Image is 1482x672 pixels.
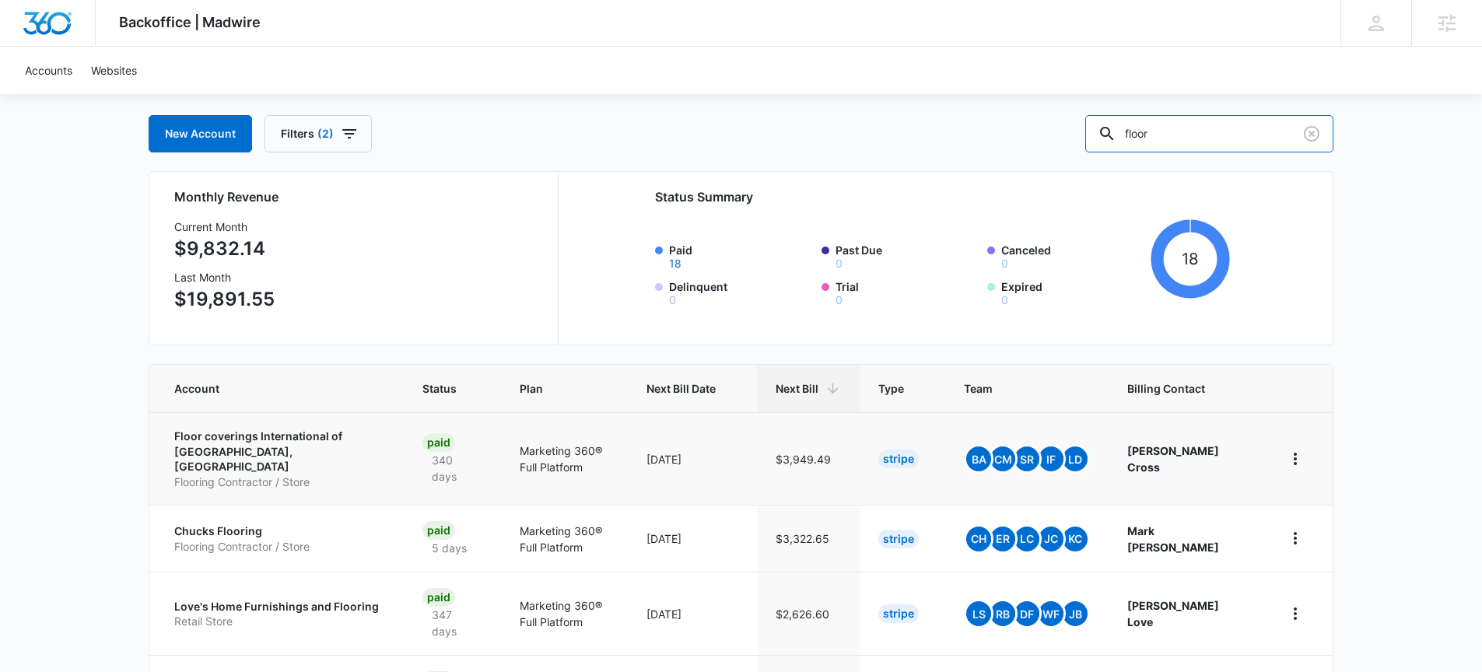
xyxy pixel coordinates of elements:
[174,539,385,555] p: Flooring Contractor / Store
[174,269,275,285] h3: Last Month
[776,380,818,397] span: Next Bill
[174,523,385,539] p: Chucks Flooring
[1127,444,1219,474] strong: [PERSON_NAME] Cross
[990,446,1015,471] span: CM
[174,187,539,206] h2: Monthly Revenue
[655,187,1230,206] h2: Status Summary
[174,429,385,489] a: Floor coverings International of [GEOGRAPHIC_DATA], [GEOGRAPHIC_DATA]Flooring Contractor / Store
[422,540,476,556] p: 5 days
[669,278,812,306] label: Delinquent
[174,523,385,554] a: Chucks FlooringFlooring Contractor / Store
[520,597,609,630] p: Marketing 360® Full Platform
[757,572,860,655] td: $2,626.60
[990,601,1015,626] span: RB
[16,47,82,94] a: Accounts
[1299,121,1324,146] button: Clear
[1127,599,1219,628] strong: [PERSON_NAME] Love
[422,521,455,540] div: Paid
[1127,380,1246,397] span: Billing Contact
[82,47,146,94] a: Websites
[317,128,334,139] span: (2)
[174,474,385,490] p: Flooring Contractor / Store
[1283,601,1308,626] button: home
[757,412,860,505] td: $3,949.49
[1014,601,1039,626] span: DF
[1001,242,1144,269] label: Canceled
[878,604,919,623] div: Stripe
[1283,446,1308,471] button: home
[1001,278,1144,306] label: Expired
[1039,446,1063,471] span: IF
[174,599,385,614] p: Love's Home Furnishings and Flooring
[836,242,979,269] label: Past Due
[878,380,904,397] span: Type
[174,219,275,235] h3: Current Month
[966,601,991,626] span: LS
[174,429,385,474] p: Floor coverings International of [GEOGRAPHIC_DATA], [GEOGRAPHIC_DATA]
[520,443,609,475] p: Marketing 360® Full Platform
[119,14,261,30] span: Backoffice | Madwire
[646,380,716,397] span: Next Bill Date
[990,527,1015,551] span: ER
[966,527,991,551] span: CH
[174,614,385,629] p: Retail Store
[422,588,455,607] div: Paid
[1085,115,1333,152] input: Search
[1182,249,1199,268] tspan: 18
[174,599,385,629] a: Love's Home Furnishings and FlooringRetail Store
[422,433,455,452] div: Paid
[174,380,363,397] span: Account
[628,572,757,655] td: [DATE]
[966,446,991,471] span: BA
[1014,527,1039,551] span: LC
[669,242,812,269] label: Paid
[1063,527,1088,551] span: KC
[669,258,681,269] button: Paid
[1063,601,1088,626] span: JB
[422,380,460,397] span: Status
[757,505,860,572] td: $3,322.65
[422,607,482,639] p: 347 days
[174,285,275,313] p: $19,891.55
[1127,524,1219,554] strong: Mark [PERSON_NAME]
[520,380,609,397] span: Plan
[878,450,919,468] div: Stripe
[149,115,252,152] a: New Account
[1039,527,1063,551] span: JC
[628,412,757,505] td: [DATE]
[520,523,609,555] p: Marketing 360® Full Platform
[1283,526,1308,551] button: home
[964,380,1067,397] span: Team
[174,235,275,263] p: $9,832.14
[422,452,482,485] p: 340 days
[628,505,757,572] td: [DATE]
[1039,601,1063,626] span: WF
[878,530,919,548] div: Stripe
[265,115,372,152] button: Filters(2)
[1014,446,1039,471] span: SR
[836,278,979,306] label: Trial
[1063,446,1088,471] span: LD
